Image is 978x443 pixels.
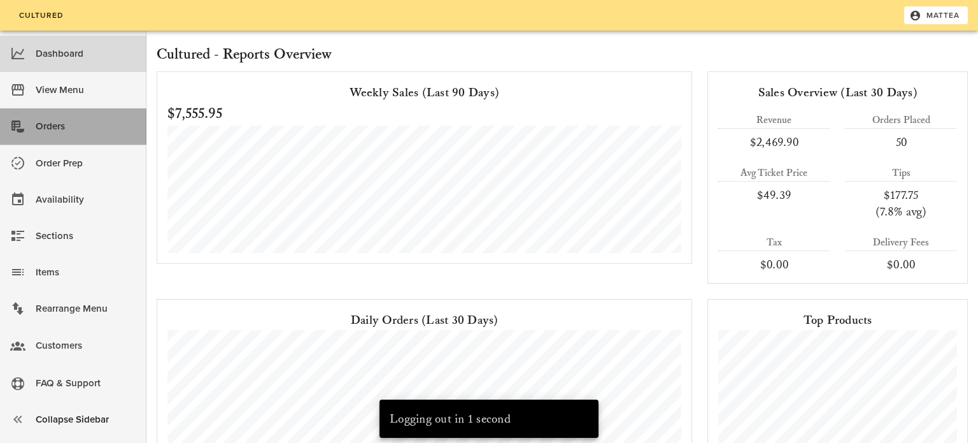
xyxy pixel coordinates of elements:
button: Mattea [904,6,968,24]
div: Order Prep [36,153,136,174]
div: $2,469.90 [718,134,830,150]
div: Revenue [718,113,830,128]
div: Collapse Sidebar [36,409,136,430]
div: Daily Orders (Last 30 Days) [167,310,681,330]
div: Top Products [718,310,957,330]
div: Availability [36,189,136,210]
div: $177.75 (7.8% avg) [846,187,957,220]
div: Logging out in 1 second [390,409,583,429]
div: $49.39 [718,187,830,203]
div: Sales Overview (Last 30 Days) [718,82,957,103]
div: Tax [718,235,830,251]
div: View Menu [36,80,136,101]
div: $0.00 [846,256,957,273]
div: Orders [36,116,136,137]
div: $0.00 [718,256,830,273]
h2: Cultured - Reports Overview [157,43,968,66]
div: Tips [846,166,957,181]
div: 50 [846,134,957,150]
div: Rearrange Menu [36,298,136,319]
div: Items [36,262,136,283]
div: Sections [36,226,136,247]
span: Cultured [18,11,64,20]
div: Dashboard [36,43,136,64]
div: Customers [36,335,136,356]
a: Cultured [10,6,72,24]
h2: $7,555.95 [167,103,681,126]
div: FAQ & Support [36,373,136,394]
span: Mattea [912,10,960,21]
div: Weekly Sales (Last 90 Days) [167,82,681,103]
div: Orders Placed [846,113,957,128]
div: Delivery Fees [846,235,957,251]
div: Avg Ticket Price [718,166,830,181]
